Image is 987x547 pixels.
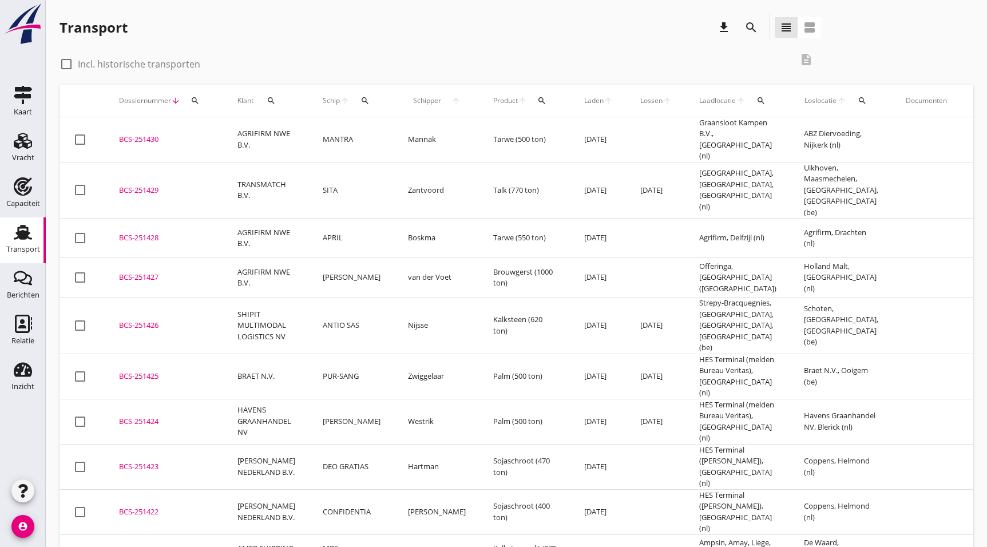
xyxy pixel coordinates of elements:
[171,96,180,105] i: arrow_downward
[790,117,892,162] td: ABZ Diervoeding, Nijkerk (nl)
[640,96,663,106] span: Lossen
[570,399,627,444] td: [DATE]
[858,96,867,105] i: search
[479,258,570,298] td: Brouwgerst (1000 ton)
[309,219,394,258] td: APRIL
[479,399,570,444] td: Palm (500 ton)
[7,291,39,299] div: Berichten
[906,96,947,106] div: Documenten
[627,399,685,444] td: [DATE]
[790,444,892,489] td: Coppens, Helmond (nl)
[323,96,340,106] span: Schip
[685,162,790,219] td: [GEOGRAPHIC_DATA], [GEOGRAPHIC_DATA], [GEOGRAPHIC_DATA] (nl)
[493,96,518,106] span: Product
[224,444,309,489] td: [PERSON_NAME] NEDERLAND B.V.
[394,354,479,399] td: Zwiggelaar
[394,258,479,298] td: van der Voet
[309,444,394,489] td: DEO GRATIAS
[309,354,394,399] td: PUR-SANG
[224,489,309,534] td: [PERSON_NAME] NEDERLAND B.V.
[309,162,394,219] td: SITA
[119,320,210,331] div: BCS-251426
[790,298,892,354] td: Schoten, [GEOGRAPHIC_DATA], [GEOGRAPHIC_DATA] (be)
[78,58,200,70] label: Incl. historische transporten
[119,272,210,283] div: BCS-251427
[191,96,200,105] i: search
[309,298,394,354] td: ANTIO SAS
[779,21,793,34] i: view_headline
[717,21,731,34] i: download
[627,162,685,219] td: [DATE]
[6,200,40,207] div: Capaciteit
[685,444,790,489] td: HES Terminal ([PERSON_NAME]), [GEOGRAPHIC_DATA] (nl)
[685,219,790,258] td: Agrifirm, Delfzijl (nl)
[267,96,276,105] i: search
[756,96,766,105] i: search
[119,461,210,473] div: BCS-251423
[790,399,892,444] td: Havens Graanhandel NV, Blerick (nl)
[224,399,309,444] td: HAVENS GRAANHANDEL NV
[11,337,34,344] div: Relatie
[570,219,627,258] td: [DATE]
[570,489,627,534] td: [DATE]
[518,96,527,105] i: arrow_upward
[685,399,790,444] td: HES Terminal (melden Bureau Veritas), [GEOGRAPHIC_DATA] (nl)
[790,354,892,399] td: Braet N.V., Ooigem (be)
[570,354,627,399] td: [DATE]
[224,298,309,354] td: SHIPIT MULTIMODAL LOGISTICS NV
[837,96,847,105] i: arrow_upward
[11,515,34,538] i: account_circle
[570,444,627,489] td: [DATE]
[394,219,479,258] td: Boskma
[790,162,892,219] td: Uikhoven, Maasmechelen, [GEOGRAPHIC_DATA], [GEOGRAPHIC_DATA] (be)
[309,117,394,162] td: MANTRA
[394,298,479,354] td: Nijsse
[14,108,32,116] div: Kaart
[394,162,479,219] td: Zantvoord
[627,354,685,399] td: [DATE]
[790,258,892,298] td: Holland Malt, [GEOGRAPHIC_DATA] (nl)
[790,219,892,258] td: Agrifirm, Drachten (nl)
[479,117,570,162] td: Tarwe (500 ton)
[360,96,370,105] i: search
[685,258,790,298] td: Offeringa, [GEOGRAPHIC_DATA] ([GEOGRAPHIC_DATA])
[699,96,736,106] span: Laadlocatie
[119,96,171,106] span: Dossiernummer
[570,117,627,162] td: [DATE]
[446,96,466,105] i: arrow_upward
[119,232,210,244] div: BCS-251428
[804,96,837,106] span: Loslocatie
[12,154,34,161] div: Vracht
[570,162,627,219] td: [DATE]
[479,489,570,534] td: Sojaschroot (400 ton)
[685,298,790,354] td: Strepy-Bracquegnies, [GEOGRAPHIC_DATA], [GEOGRAPHIC_DATA], [GEOGRAPHIC_DATA] (be)
[394,489,479,534] td: [PERSON_NAME]
[394,444,479,489] td: Hartman
[119,185,210,196] div: BCS-251429
[685,354,790,399] td: HES Terminal (melden Bureau Veritas), [GEOGRAPHIC_DATA] (nl)
[803,21,816,34] i: view_agenda
[224,162,309,219] td: TRANSMATCH B.V.
[60,18,128,37] div: Transport
[408,96,446,106] span: Schipper
[479,298,570,354] td: Kalksteen (620 ton)
[119,416,210,427] div: BCS-251424
[790,489,892,534] td: Coppens, Helmond (nl)
[309,489,394,534] td: CONFIDENTIA
[479,444,570,489] td: Sojaschroot (470 ton)
[119,506,210,518] div: BCS-251422
[394,399,479,444] td: Westrik
[479,219,570,258] td: Tarwe (550 ton)
[340,96,350,105] i: arrow_upward
[119,134,210,145] div: BCS-251430
[11,383,34,390] div: Inzicht
[685,489,790,534] td: HES Terminal ([PERSON_NAME]), [GEOGRAPHIC_DATA] (nl)
[627,298,685,354] td: [DATE]
[2,3,43,45] img: logo-small.a267ee39.svg
[224,117,309,162] td: AGRIFIRM NWE B.V.
[119,371,210,382] div: BCS-251425
[744,21,758,34] i: search
[537,96,546,105] i: search
[224,258,309,298] td: AGRIFIRM NWE B.V.
[570,258,627,298] td: [DATE]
